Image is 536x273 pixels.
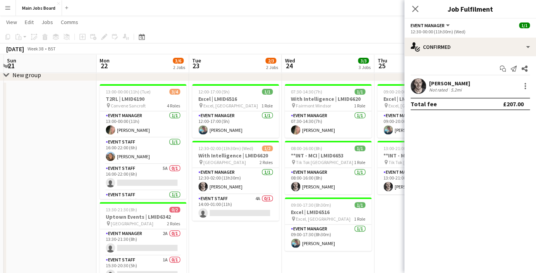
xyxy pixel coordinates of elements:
div: £207.00 [503,100,524,108]
a: View [3,17,20,27]
div: 5.2mi [449,87,463,93]
button: Event Manager [411,22,451,28]
h3: Job Fulfilment [404,4,536,14]
a: Jobs [38,17,56,27]
a: Comms [58,17,81,27]
div: 12:30-00:00 (11h30m) (Wed) [411,29,530,35]
span: Week 38 [26,46,45,52]
span: Edit [25,19,34,26]
div: BST [48,46,56,52]
span: View [6,19,17,26]
div: [DATE] [6,45,24,53]
div: New group [12,71,41,79]
div: Total fee [411,100,437,108]
button: Main Jobs Board [16,0,62,16]
span: Jobs [41,19,53,26]
span: 1/1 [519,22,530,28]
span: Comms [61,19,78,26]
span: Event Manager [411,22,445,28]
div: Not rated [429,87,449,93]
div: [PERSON_NAME] [429,80,470,87]
a: Edit [22,17,37,27]
div: Confirmed [404,38,536,56]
